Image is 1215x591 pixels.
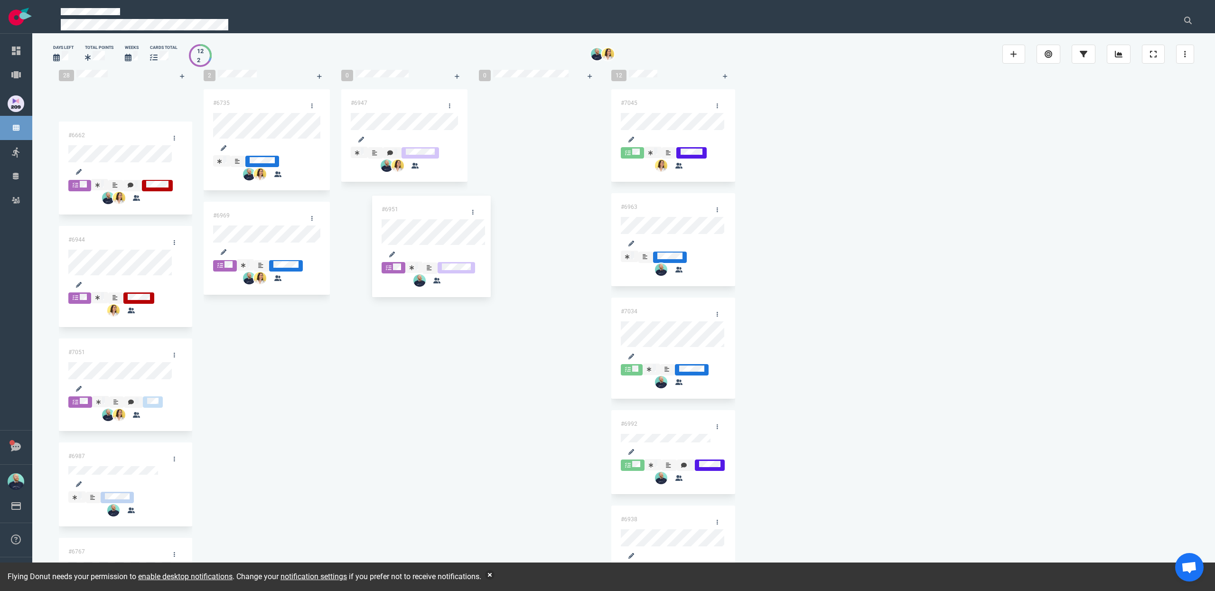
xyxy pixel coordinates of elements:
div: Weeks [125,45,139,51]
a: #6947 [351,100,367,106]
div: 2 [197,56,204,65]
a: #6662 [68,132,85,139]
div: days left [53,45,74,51]
a: enable desktop notifications [138,572,233,581]
img: 26 [102,192,114,204]
img: 26 [591,48,603,60]
img: 26 [243,168,255,180]
img: 26 [655,376,667,388]
img: 26 [381,159,393,172]
div: Ouvrir le chat [1175,553,1204,582]
a: #6735 [213,100,230,106]
div: 12 [197,47,204,56]
img: 26 [113,192,125,204]
a: #7034 [621,308,637,315]
img: 26 [254,272,266,284]
a: #7051 [68,349,85,356]
span: 2 [204,70,215,81]
a: #6963 [621,204,637,210]
img: 26 [655,159,667,172]
span: . Change your if you prefer not to receive notifications. [233,572,481,581]
a: #6992 [621,421,637,427]
img: 26 [107,304,120,317]
span: 28 [59,70,74,81]
img: 26 [254,168,266,180]
div: cards total [150,45,178,51]
span: 0 [479,70,491,81]
a: #6969 [213,212,230,219]
img: 26 [655,472,667,484]
img: 26 [113,409,125,421]
img: 26 [392,159,404,172]
a: #7045 [621,100,637,106]
a: #6767 [68,548,85,555]
span: Flying Donut needs your permission to [8,572,233,581]
img: 26 [243,272,255,284]
img: 26 [102,409,114,421]
div: Total Points [85,45,113,51]
img: 26 [655,263,667,276]
a: #6938 [621,516,637,523]
img: 26 [107,504,120,516]
span: 12 [611,70,626,81]
a: #6944 [68,236,85,243]
a: #6987 [68,453,85,460]
a: notification settings [280,572,347,581]
span: 0 [341,70,353,81]
img: 26 [602,48,614,60]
